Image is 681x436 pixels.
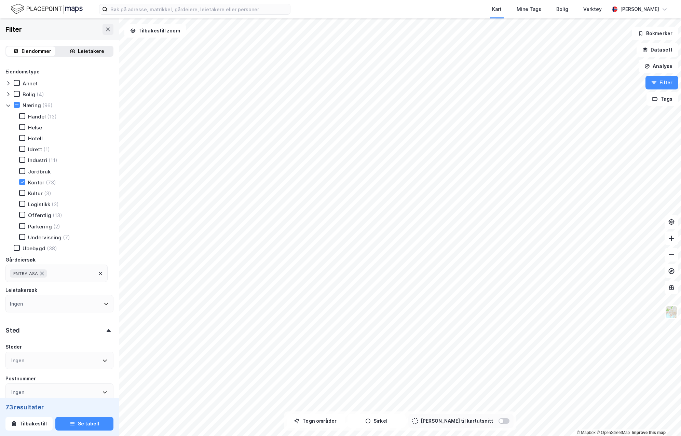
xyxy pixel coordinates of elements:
[53,212,62,219] div: (13)
[28,124,42,131] div: Helse
[421,417,493,425] div: [PERSON_NAME] til kartutsnitt
[108,4,290,14] input: Søk på adresse, matrikkel, gårdeiere, leietakere eller personer
[5,286,37,294] div: Leietakersøk
[44,190,51,197] div: (3)
[5,256,36,264] div: Gårdeiersøk
[583,5,602,13] div: Verktøy
[637,43,678,57] button: Datasett
[647,403,681,436] iframe: Chat Widget
[23,91,35,98] div: Bolig
[348,414,406,428] button: Sirkel
[5,375,36,383] div: Postnummer
[46,179,56,186] div: (73)
[53,223,60,230] div: (2)
[632,430,666,435] a: Improve this map
[22,47,51,55] div: Eiendommer
[11,388,24,396] div: Ingen
[11,356,24,365] div: Ingen
[287,414,345,428] button: Tegn områder
[28,223,52,230] div: Parkering
[28,234,62,241] div: Undervisning
[5,326,20,335] div: Sted
[55,417,113,431] button: Se tabell
[78,47,104,55] div: Leietakere
[23,102,41,109] div: Næring
[43,146,50,153] div: (1)
[28,212,51,219] div: Offentlig
[23,80,38,87] div: Annet
[28,157,47,164] div: Industri
[5,417,53,431] button: Tilbakestill
[632,27,678,40] button: Bokmerker
[645,76,678,89] button: Filter
[28,201,50,208] div: Logistikk
[639,59,678,73] button: Analyse
[646,92,678,106] button: Tags
[597,430,630,435] a: OpenStreetMap
[23,245,45,252] div: Ubebygd
[620,5,659,13] div: [PERSON_NAME]
[517,5,541,13] div: Mine Tags
[37,91,44,98] div: (4)
[28,135,43,142] div: Hotell
[42,102,53,109] div: (96)
[10,300,23,308] div: Ingen
[5,403,113,411] div: 73 resultater
[5,68,40,76] div: Eiendomstype
[5,343,22,351] div: Steder
[63,234,70,241] div: (7)
[28,113,46,120] div: Handel
[11,3,83,15] img: logo.f888ab2527a4732fd821a326f86c7f29.svg
[47,113,57,120] div: (13)
[47,245,57,252] div: (38)
[13,271,38,276] span: ENTRA ASA
[52,201,59,208] div: (3)
[28,146,42,153] div: Idrett
[28,179,44,186] div: Kontor
[5,24,22,35] div: Filter
[556,5,568,13] div: Bolig
[665,306,678,319] img: Z
[49,157,57,164] div: (11)
[28,190,43,197] div: Kultur
[28,168,51,175] div: Jordbruk
[124,24,186,38] button: Tilbakestill zoom
[492,5,502,13] div: Kart
[577,430,596,435] a: Mapbox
